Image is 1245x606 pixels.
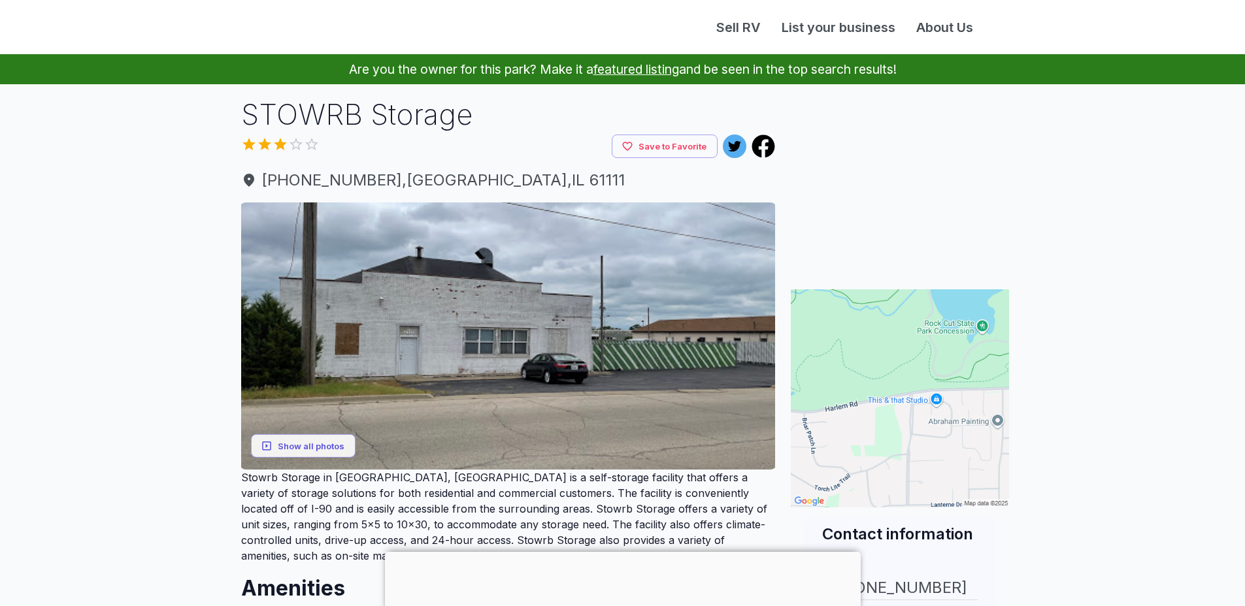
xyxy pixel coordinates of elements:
[791,95,1009,258] iframe: Advertisement
[241,168,776,192] span: [PHONE_NUMBER] , [GEOGRAPHIC_DATA] , IL 61111
[822,523,978,545] h2: Contact information
[822,560,978,599] a: [PHONE_NUMBER]
[251,434,356,458] button: Show all photos
[706,18,771,37] a: Sell RV
[771,18,906,37] a: List your business
[612,135,718,159] button: Save to Favorite
[791,289,1009,507] img: Map for STOWRB Storage
[241,168,776,192] a: [PHONE_NUMBER],[GEOGRAPHIC_DATA],IL 61111
[241,95,776,135] h1: STOWRB Storage
[241,470,776,564] p: Stowrb Storage in [GEOGRAPHIC_DATA], [GEOGRAPHIC_DATA] is a self-storage facility that offers a v...
[906,18,984,37] a: About Us
[241,564,776,603] h2: Amenities
[16,54,1229,84] p: Are you the owner for this park? Make it a and be seen in the top search results!
[593,61,679,77] a: featured listing
[241,202,776,470] img: AJQcZqJ1bKEuyFTi2ajnag1cEJ9zojGJR4_5w1LykyG5o9tnZT1yclWNQ2Ep5fZEY0nLBlUNCuxaiftoltgAeW9CbZo8LvWkk...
